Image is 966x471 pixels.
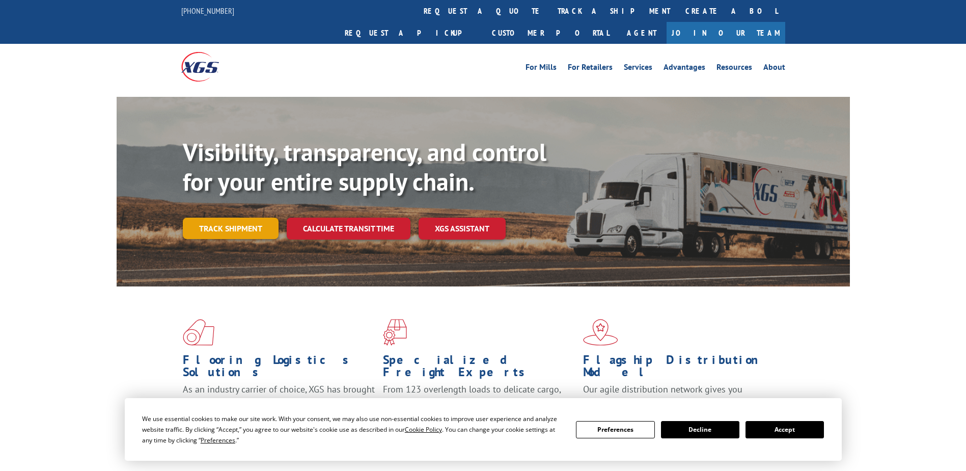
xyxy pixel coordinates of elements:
a: For Mills [526,63,557,74]
h1: Flagship Distribution Model [583,354,776,383]
a: [PHONE_NUMBER] [181,6,234,16]
a: About [763,63,785,74]
a: Resources [716,63,752,74]
img: xgs-icon-total-supply-chain-intelligence-red [183,319,214,346]
span: As an industry carrier of choice, XGS has brought innovation and dedication to flooring logistics... [183,383,375,420]
span: Cookie Policy [405,425,442,434]
a: Calculate transit time [287,218,410,240]
img: xgs-icon-flagship-distribution-model-red [583,319,618,346]
a: XGS ASSISTANT [419,218,506,240]
button: Decline [661,421,739,438]
p: From 123 overlength loads to delicate cargo, our experienced staff knows the best way to move you... [383,383,575,429]
button: Accept [746,421,824,438]
a: Services [624,63,652,74]
b: Visibility, transparency, and control for your entire supply chain. [183,136,546,197]
a: Track shipment [183,218,279,239]
span: Preferences [201,436,235,444]
img: xgs-icon-focused-on-flooring-red [383,319,407,346]
a: Customer Portal [484,22,617,44]
span: Our agile distribution network gives you nationwide inventory management on demand. [583,383,770,407]
h1: Specialized Freight Experts [383,354,575,383]
h1: Flooring Logistics Solutions [183,354,375,383]
a: Agent [617,22,667,44]
a: Join Our Team [667,22,785,44]
div: We use essential cookies to make our site work. With your consent, we may also use non-essential ... [142,413,564,446]
div: Cookie Consent Prompt [125,398,842,461]
a: Advantages [664,63,705,74]
a: For Retailers [568,63,613,74]
button: Preferences [576,421,654,438]
a: Request a pickup [337,22,484,44]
